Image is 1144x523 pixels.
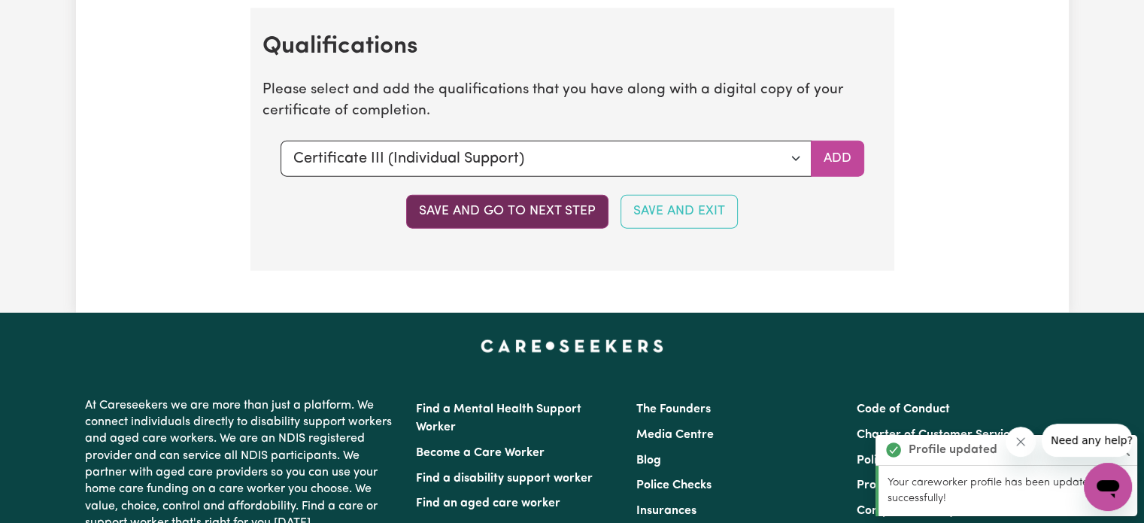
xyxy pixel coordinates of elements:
a: Careseekers home page [481,340,663,352]
a: Police Check Policy [857,455,962,467]
a: The Founders [636,403,711,415]
a: Blog [636,455,661,467]
a: Become a Care Worker [416,447,545,459]
button: Save and go to next step [406,195,608,228]
iframe: Message from company [1042,424,1132,457]
button: Save and Exit [621,195,738,228]
a: Complaints Policy [857,505,955,517]
p: Please select and add the qualifications that you have along with a digital copy of your certific... [262,80,882,123]
h2: Qualifications [262,32,882,61]
a: Code of Conduct [857,403,950,415]
strong: Profile updated [909,441,997,459]
a: Insurances [636,505,696,517]
a: Police Checks [636,479,712,491]
a: Find an aged care worker [416,497,560,509]
iframe: Close message [1006,427,1036,457]
a: Charter of Customer Service [857,429,1016,441]
a: Find a disability support worker [416,473,593,485]
p: Your careworker profile has been updated successfully! [888,475,1128,507]
button: Add selected qualification [811,141,864,177]
a: Media Centre [636,429,714,441]
a: Protection of Human Rights [857,479,1009,491]
span: Need any help? [9,11,91,23]
iframe: Button to launch messaging window [1084,463,1132,511]
a: Find a Mental Health Support Worker [416,403,581,433]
